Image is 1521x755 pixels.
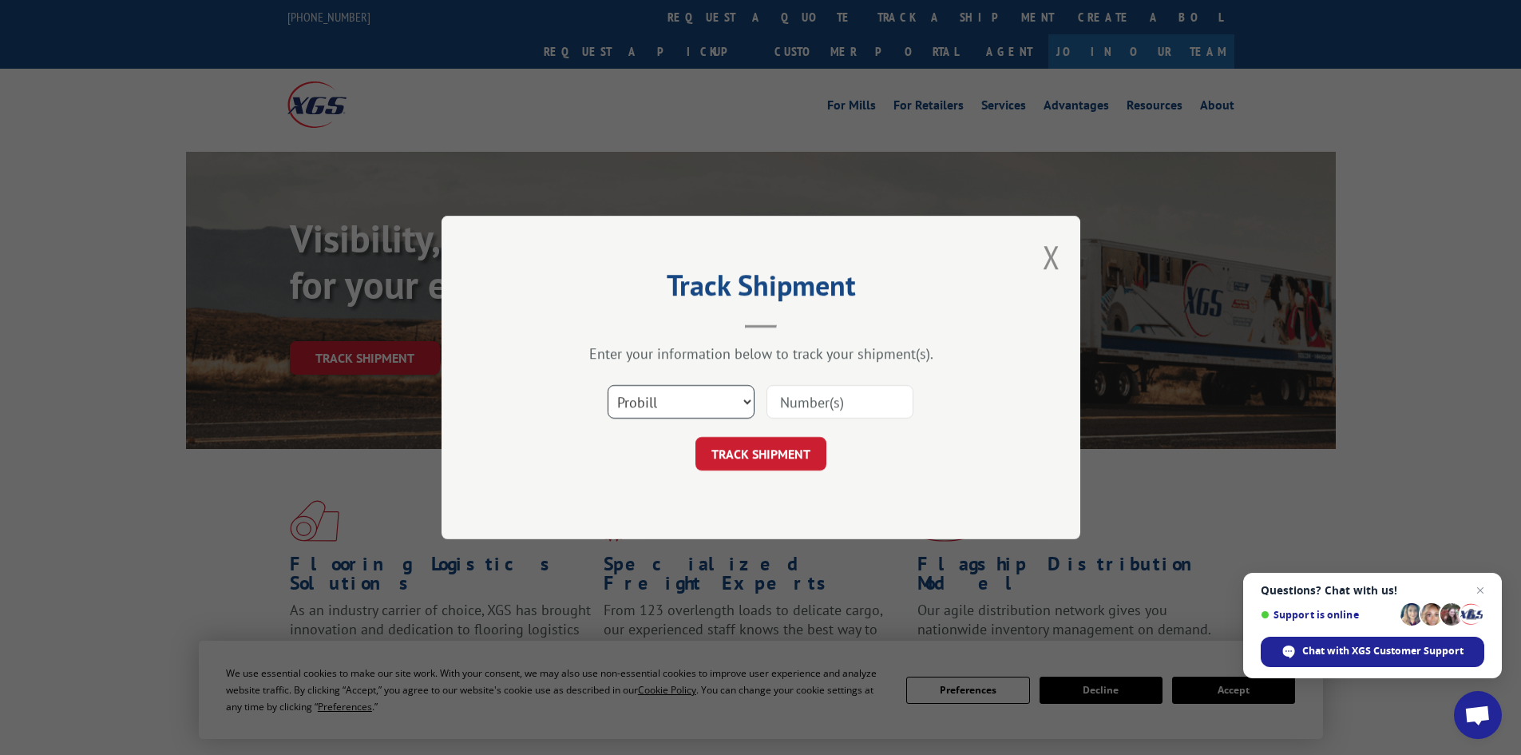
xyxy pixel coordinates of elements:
[1261,609,1395,621] span: Support is online
[1261,637,1484,667] div: Chat with XGS Customer Support
[1454,691,1502,739] div: Open chat
[1302,644,1464,658] span: Chat with XGS Customer Support
[521,274,1000,304] h2: Track Shipment
[1043,236,1060,278] button: Close modal
[695,437,826,471] button: TRACK SHIPMENT
[521,344,1000,363] div: Enter your information below to track your shipment(s).
[766,385,913,419] input: Number(s)
[1471,581,1490,600] span: Close chat
[1261,584,1484,597] span: Questions? Chat with us!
